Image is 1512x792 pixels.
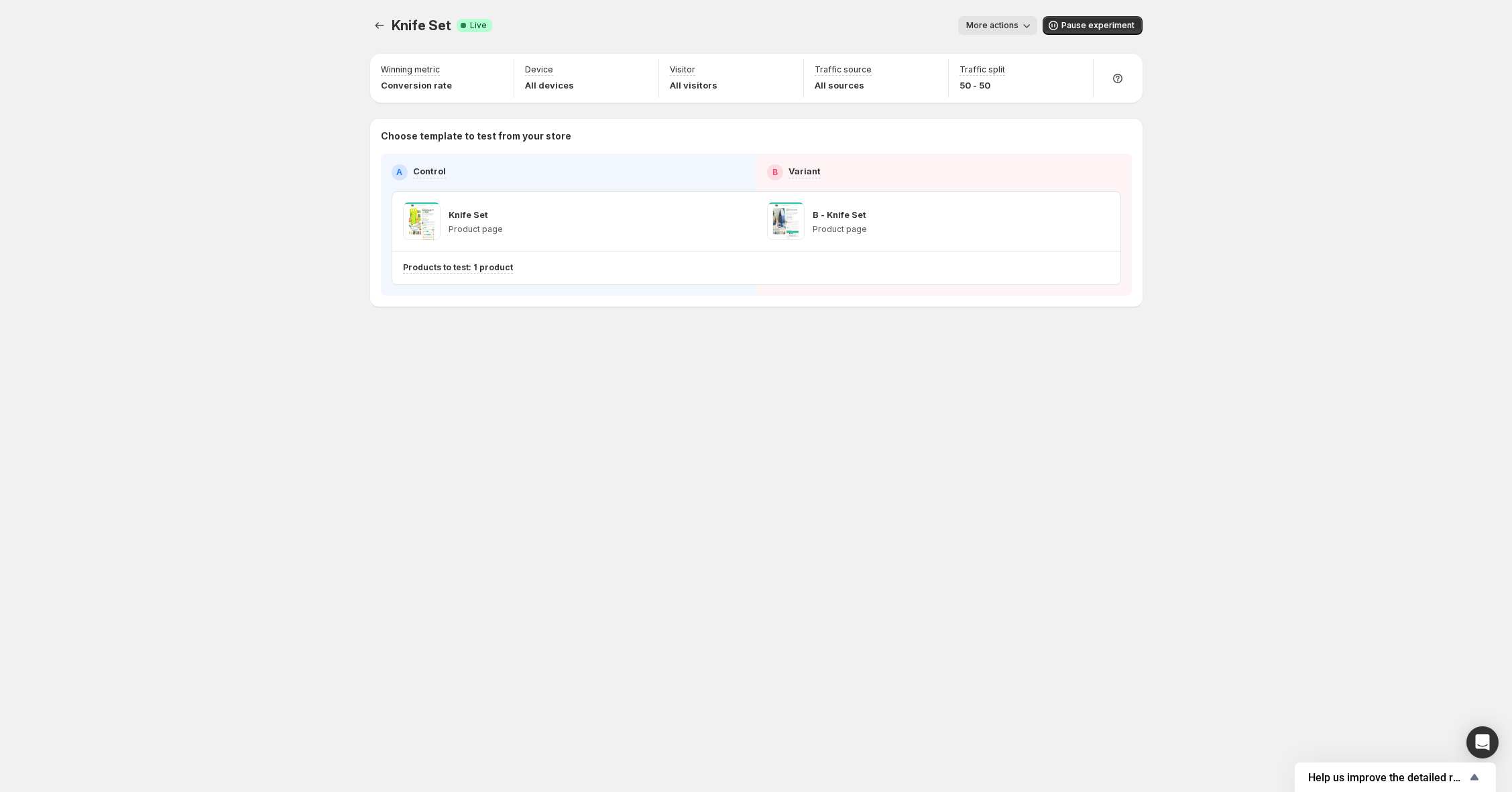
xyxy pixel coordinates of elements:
p: Knife Set [449,208,488,221]
img: Knife Set [403,203,441,240]
p: 50 - 50 [959,78,1005,92]
p: Device [525,64,553,75]
h2: A [396,167,402,178]
p: Winning metric [381,64,440,75]
p: All devices [525,78,574,92]
button: Show survey - Help us improve the detailed report for A/B campaigns [1308,769,1482,785]
p: Conversion rate [381,78,452,92]
p: Traffic split [959,64,1005,75]
p: Product page [813,224,867,235]
span: Knife Set [392,17,451,34]
p: Products to test: 1 product [403,262,513,273]
p: All sources [815,78,872,92]
p: Visitor [670,64,695,75]
img: B - Knife Set [767,203,805,240]
button: Experiments [370,16,389,35]
h2: B [772,167,778,178]
p: Variant [789,164,821,178]
span: Pause experiment [1061,20,1135,31]
button: More actions [958,16,1037,35]
p: B - Knife Set [813,208,866,221]
span: Live [470,20,487,31]
span: More actions [966,20,1019,31]
p: Product page [449,224,503,235]
span: Help us improve the detailed report for A/B campaigns [1308,771,1466,784]
button: Pause experiment [1043,16,1143,35]
div: Open Intercom Messenger [1466,726,1499,758]
p: Control [413,164,446,178]
p: All visitors [670,78,717,92]
p: Choose template to test from your store [381,129,1132,143]
p: Traffic source [815,64,872,75]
